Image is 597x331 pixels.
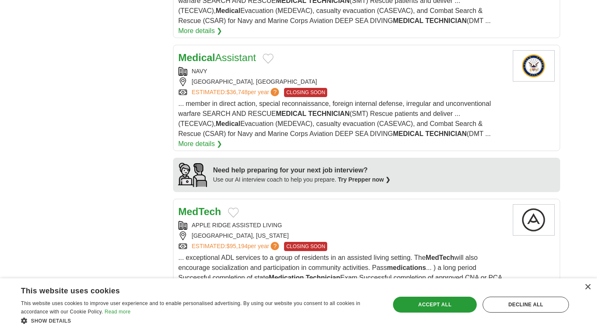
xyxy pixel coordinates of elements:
span: $95,194 [226,243,248,249]
strong: TECHNICIAN [425,130,467,137]
span: This website uses cookies to improve user experience and to enable personalised advertising. By u... [21,300,360,315]
strong: Medical [216,7,240,14]
strong: Medical [216,120,240,127]
a: More details ❯ [178,26,222,36]
span: ? [271,242,279,250]
strong: Technician [306,274,340,281]
span: ? [271,88,279,96]
div: Show details [21,316,379,325]
a: ESTIMATED:$36,748per year? [192,88,281,97]
a: Try Prepper now ❯ [338,176,391,183]
span: $36,748 [226,89,248,95]
span: CLOSING SOON [284,88,327,97]
div: This website uses cookies [21,283,358,296]
a: MedicalAssistant [178,52,256,63]
img: Company logo [513,204,555,236]
a: MedTech [178,206,221,217]
button: Add to favorite jobs [263,54,274,64]
strong: MEDICAL [393,130,424,137]
strong: Medical [178,52,215,63]
strong: TECHNICIAN [425,17,467,24]
span: ... member in direct action, special reconnaissance, foreign internal defense, irregular and unco... [178,100,491,137]
div: Accept all [393,297,477,313]
a: More details ❯ [178,139,222,149]
div: Use our AI interview coach to help you prepare. [213,175,391,184]
button: Add to favorite jobs [228,208,239,218]
span: ... exceptional ADL services to a group of residents in an assisted living setting. The will also... [178,254,502,291]
strong: MEDICAL [393,17,424,24]
strong: MedTech [426,254,454,261]
a: ESTIMATED:$95,194per year? [192,242,281,251]
div: [GEOGRAPHIC_DATA], [GEOGRAPHIC_DATA] [178,77,506,86]
img: U.S. Navy logo [513,50,555,82]
span: Show details [31,318,71,324]
strong: Medication [269,274,304,281]
a: Read more, opens a new window [105,309,131,315]
strong: medications [387,264,426,271]
div: Decline all [483,297,569,313]
span: CLOSING SOON [284,242,327,251]
div: Need help preparing for your next job interview? [213,165,391,175]
strong: MEDICAL [276,110,306,117]
div: [GEOGRAPHIC_DATA], [US_STATE] [178,231,506,240]
div: APPLE RIDGE ASSISTED LIVING [178,221,506,230]
div: Close [584,284,591,290]
a: NAVY [192,68,207,74]
strong: TECHNICIAN [308,110,350,117]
